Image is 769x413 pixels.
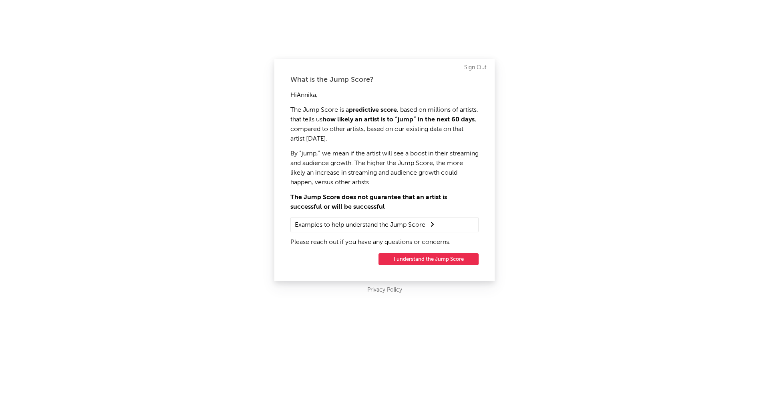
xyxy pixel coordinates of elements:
p: Please reach out if you have any questions or concerns. [290,238,479,247]
a: Sign Out [464,63,487,73]
p: By “jump,” we mean if the artist will see a boost in their streaming and audience growth. The hig... [290,149,479,187]
strong: predictive score [349,107,397,113]
p: The Jump Score is a , based on millions of artists, that tells us , compared to other artists, ba... [290,105,479,144]
div: What is the Jump Score? [290,75,479,85]
p: Hi Annika , [290,91,479,100]
summary: Examples to help understand the Jump Score [295,220,474,230]
a: Privacy Policy [367,285,402,295]
strong: The Jump Score does not guarantee that an artist is successful or will be successful [290,194,447,210]
strong: how likely an artist is to “jump” in the next 60 days [322,117,475,123]
button: I understand the Jump Score [378,253,479,265]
